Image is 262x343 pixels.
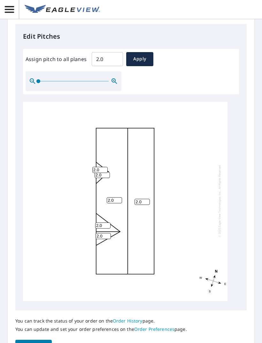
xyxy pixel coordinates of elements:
[134,326,174,332] a: Order Preferences
[15,318,187,324] p: You can track the status of your order on the page.
[131,55,148,63] span: Apply
[23,32,239,41] p: Edit Pitches
[92,50,123,68] input: 00.0
[126,52,153,66] button: Apply
[113,318,143,324] a: Order History
[25,5,100,14] img: EV Logo
[15,326,187,332] p: You can update and set your order preferences on the page.
[26,55,87,63] label: Assign pitch to all planes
